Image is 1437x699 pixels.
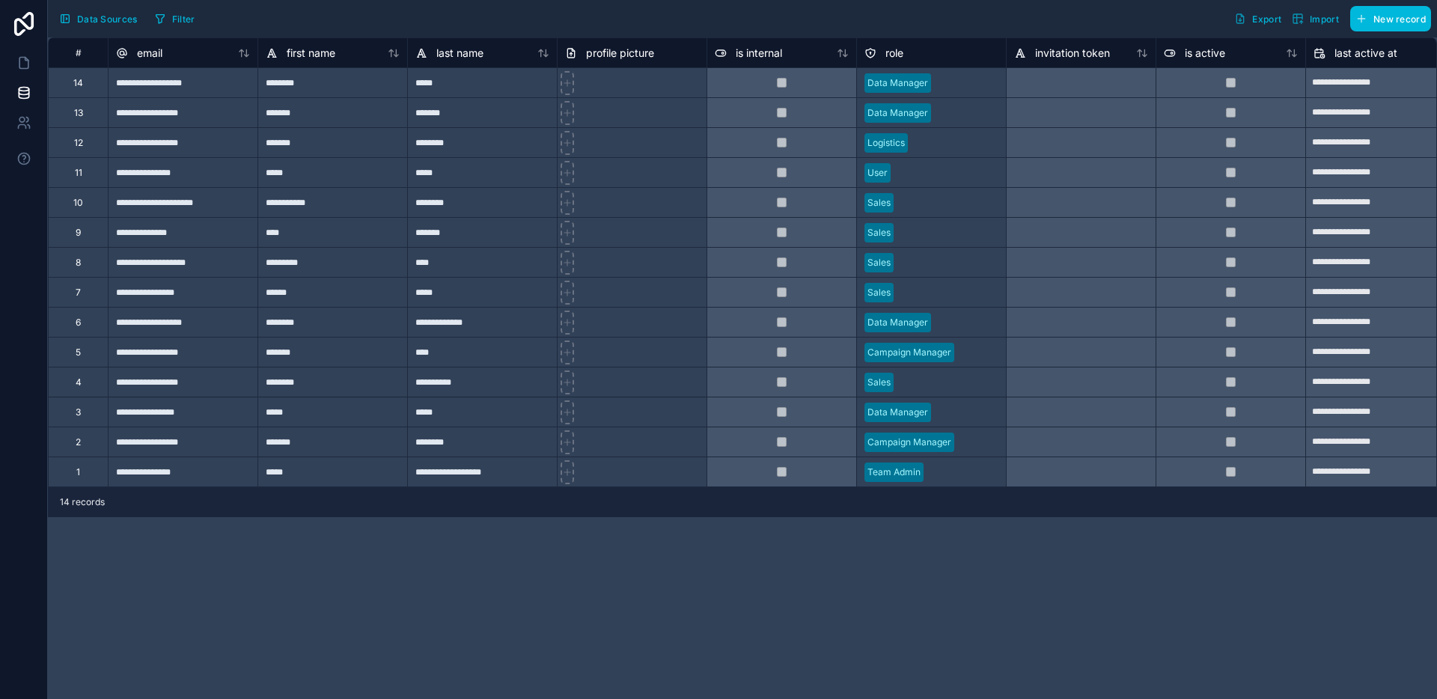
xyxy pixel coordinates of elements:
[76,436,81,448] div: 2
[1344,6,1431,31] a: New record
[76,376,82,388] div: 4
[76,287,81,299] div: 7
[75,167,82,179] div: 11
[287,46,335,61] span: first name
[60,47,97,58] div: #
[76,347,81,358] div: 5
[73,197,83,209] div: 10
[1310,13,1339,25] span: Import
[586,46,654,61] span: profile picture
[1252,13,1281,25] span: Export
[74,137,83,149] div: 12
[172,13,195,25] span: Filter
[76,257,81,269] div: 8
[867,256,891,269] div: Sales
[1229,6,1287,31] button: Export
[149,7,201,30] button: Filter
[1287,6,1344,31] button: Import
[867,316,928,329] div: Data Manager
[1035,46,1110,61] span: invitation token
[885,46,903,61] span: role
[867,166,888,180] div: User
[867,76,928,90] div: Data Manager
[867,196,891,210] div: Sales
[76,406,81,418] div: 3
[76,466,80,478] div: 1
[867,136,905,150] div: Logistics
[1373,13,1426,25] span: New record
[867,376,891,389] div: Sales
[77,13,138,25] span: Data Sources
[137,46,162,61] span: email
[867,466,921,479] div: Team Admin
[867,106,928,120] div: Data Manager
[867,406,928,419] div: Data Manager
[867,436,951,449] div: Campaign Manager
[436,46,483,61] span: last name
[76,317,81,329] div: 6
[867,346,951,359] div: Campaign Manager
[736,46,782,61] span: is internal
[73,77,83,89] div: 14
[1334,46,1397,61] span: last active at
[867,226,891,239] div: Sales
[1185,46,1225,61] span: is active
[1350,6,1431,31] button: New record
[60,496,105,508] span: 14 records
[867,286,891,299] div: Sales
[54,6,143,31] button: Data Sources
[76,227,81,239] div: 9
[74,107,83,119] div: 13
